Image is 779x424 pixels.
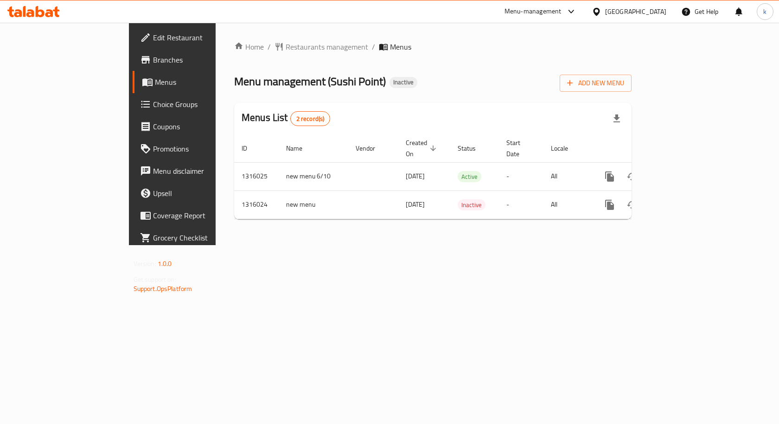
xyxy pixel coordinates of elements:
[599,165,621,188] button: more
[133,138,259,160] a: Promotions
[134,283,192,295] a: Support.OpsPlatform
[133,26,259,49] a: Edit Restaurant
[286,41,368,52] span: Restaurants management
[134,273,176,285] span: Get support on:
[372,41,375,52] li: /
[458,171,481,182] div: Active
[406,137,439,159] span: Created On
[458,200,485,210] span: Inactive
[153,165,252,177] span: Menu disclaimer
[234,71,386,92] span: Menu management ( Sushi Point )
[133,204,259,227] a: Coverage Report
[621,194,643,216] button: Change Status
[133,71,259,93] a: Menus
[133,93,259,115] a: Choice Groups
[153,32,252,43] span: Edit Restaurant
[543,162,591,190] td: All
[499,162,543,190] td: -
[155,76,252,88] span: Menus
[133,115,259,138] a: Coupons
[279,162,348,190] td: new menu 6/10
[133,49,259,71] a: Branches
[567,77,624,89] span: Add New Menu
[621,165,643,188] button: Change Status
[390,41,411,52] span: Menus
[389,77,417,88] div: Inactive
[551,143,580,154] span: Locale
[290,111,331,126] div: Total records count
[543,190,591,219] td: All
[506,137,532,159] span: Start Date
[153,99,252,110] span: Choice Groups
[458,143,488,154] span: Status
[560,75,632,92] button: Add New Menu
[591,134,695,163] th: Actions
[406,170,425,182] span: [DATE]
[458,171,481,182] span: Active
[242,111,330,126] h2: Menus List
[234,134,695,219] table: enhanced table
[158,258,172,270] span: 1.0.0
[291,114,330,123] span: 2 record(s)
[279,190,348,219] td: new menu
[606,108,628,130] div: Export file
[153,121,252,132] span: Coupons
[153,188,252,199] span: Upsell
[499,190,543,219] td: -
[599,194,621,216] button: more
[133,160,259,182] a: Menu disclaimer
[133,182,259,204] a: Upsell
[133,227,259,249] a: Grocery Checklist
[153,54,252,65] span: Branches
[286,143,314,154] span: Name
[389,78,417,86] span: Inactive
[356,143,387,154] span: Vendor
[605,6,666,17] div: [GEOGRAPHIC_DATA]
[268,41,271,52] li: /
[504,6,562,17] div: Menu-management
[153,232,252,243] span: Grocery Checklist
[406,198,425,210] span: [DATE]
[458,199,485,210] div: Inactive
[153,143,252,154] span: Promotions
[153,210,252,221] span: Coverage Report
[275,41,368,52] a: Restaurants management
[234,41,632,52] nav: breadcrumb
[134,258,156,270] span: Version:
[763,6,766,17] span: k
[242,143,259,154] span: ID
